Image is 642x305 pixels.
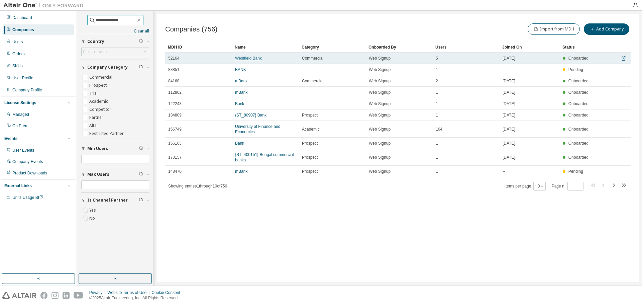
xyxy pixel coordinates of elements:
[436,141,438,146] span: 1
[168,155,182,160] span: 170157
[89,105,113,113] label: Competitor
[12,112,29,117] div: Managed
[89,295,184,301] p: © 2025 Altair Engineering, Inc. All Rights Reserved.
[83,49,109,55] div: Click to select
[369,90,391,95] span: Web Signup
[165,25,217,33] span: Companies (756)
[368,42,430,53] div: Onboarded By
[89,97,109,105] label: Academic
[369,141,391,146] span: Web Signup
[503,101,515,106] span: [DATE]
[584,23,629,35] button: Add Company
[369,155,391,160] span: Web Signup
[81,60,149,75] button: Company Category
[528,23,580,35] button: Import from MDH
[436,101,438,106] span: 1
[568,141,588,146] span: Onboarded
[51,292,59,299] img: instagram.svg
[235,124,280,134] a: University of Finance and Economics
[535,183,544,189] button: 10
[503,90,515,95] span: [DATE]
[235,79,247,83] a: mBank
[151,290,184,295] div: Cookie Consent
[168,101,182,106] span: 122243
[168,127,182,132] span: 156749
[81,141,149,156] button: Min Users
[369,78,391,84] span: Web Signup
[436,67,438,72] span: 1
[12,87,42,93] div: Company Profile
[4,136,17,141] div: Events
[89,113,105,122] label: Partner
[81,34,149,49] button: Country
[436,78,438,84] span: 2
[235,90,247,95] a: mBank
[89,73,114,81] label: Commercial
[12,51,25,57] div: Orders
[436,90,438,95] span: 1
[63,292,70,299] img: linkedin.svg
[568,101,588,106] span: Onboarded
[89,89,99,97] label: Trial
[139,146,143,151] span: Clear filter
[168,90,182,95] span: 112802
[369,56,391,61] span: Web Signup
[503,141,515,146] span: [DATE]
[139,198,143,203] span: Clear filter
[302,155,318,160] span: Prospect
[503,169,505,174] span: --
[503,112,515,118] span: [DATE]
[168,141,182,146] span: 156163
[4,100,36,105] div: License Settings
[4,183,32,188] div: External Links
[302,42,363,53] div: Category
[82,48,149,56] div: Click to select
[503,127,515,132] span: [DATE]
[503,78,515,84] span: [DATE]
[12,159,43,164] div: Company Events
[436,112,438,118] span: 1
[235,101,244,106] a: Bank
[107,290,151,295] div: Website Terms of Use
[568,169,583,174] span: Pending
[168,169,182,174] span: 148470
[2,292,36,299] img: altair_logo.svg
[369,112,391,118] span: Web Signup
[12,170,47,176] div: Product Downloads
[12,75,33,81] div: User Profile
[235,169,247,174] a: mBank
[369,127,391,132] span: Web Signup
[568,127,588,132] span: Onboarded
[12,27,34,32] div: Companies
[89,130,125,138] label: Restricted Partner
[435,42,497,53] div: Users
[168,78,179,84] span: 84168
[502,42,557,53] div: Joined On
[81,167,149,182] button: Max Users
[81,28,149,34] a: Clear all
[168,42,229,53] div: MDH ID
[568,155,588,160] span: Onboarded
[369,169,391,174] span: Web Signup
[302,169,318,174] span: Prospect
[12,63,23,69] div: SKUs
[139,172,143,177] span: Clear filter
[12,15,32,20] div: Dashboard
[436,155,438,160] span: 1
[503,56,515,61] span: [DATE]
[87,39,104,44] span: Country
[436,169,438,174] span: 1
[568,113,588,118] span: Onboarded
[302,78,323,84] span: Commercial
[89,206,97,214] label: Yes
[562,42,591,53] div: Status
[235,141,244,146] a: Bank
[87,172,109,177] span: Max Users
[505,182,546,190] span: Items per page
[3,2,87,9] img: Altair One
[302,56,323,61] span: Commercial
[552,182,583,190] span: Page n.
[168,67,179,72] span: 88851
[503,67,505,72] span: --
[40,292,47,299] img: facebook.svg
